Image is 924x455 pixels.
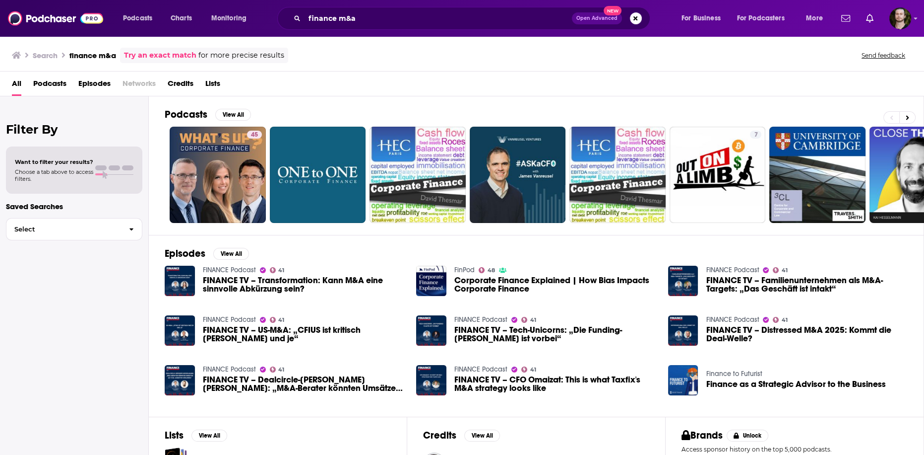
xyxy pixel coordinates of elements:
img: FINANCE TV – Transformation: Kann M&A eine sinnvolle Abkürzung sein? [165,266,195,296]
a: 41 [773,267,788,273]
span: 41 [530,368,536,372]
span: FINANCE TV – US-M&A: „CFIUS ist kritisch [PERSON_NAME] und je“ [203,326,405,343]
h3: Search [33,51,58,60]
span: 41 [782,318,788,322]
button: View All [213,248,249,260]
span: Charts [171,11,192,25]
a: 41 [270,267,285,273]
a: FINANCE TV – Transformation: Kann M&A eine sinnvolle Abkürzung sein? [203,276,405,293]
a: FINANCE TV – Familienunternehmen als M&A-Targets: „Das Geschäft ist intakt“ [668,266,698,296]
a: EpisodesView All [165,247,249,260]
span: New [604,6,621,15]
span: Credits [168,76,193,96]
span: For Business [681,11,721,25]
span: Open Advanced [576,16,617,21]
span: 41 [530,318,536,322]
button: Unlock [727,430,769,442]
a: Lists [205,76,220,96]
img: FINANCE TV – Distressed M&A 2025: Kommt die Deal-Welle? [668,315,698,346]
a: 41 [773,317,788,323]
span: Select [6,226,121,232]
a: FINANCE Podcast [706,315,759,324]
a: FINANCE Podcast [203,365,256,374]
span: For Podcasters [737,11,785,25]
img: FINANCE TV – US-M&A: „CFIUS ist kritisch wie eh und je“ [165,315,195,346]
a: Corporate Finance Explained | How Bias Impacts Corporate Finance [416,266,446,296]
a: FINANCE Podcast [203,266,256,274]
a: Podcasts [33,76,66,96]
button: Send feedback [859,51,908,60]
a: Episodes [78,76,111,96]
span: Logged in as OutlierAudio [889,7,911,29]
a: 41 [521,367,536,373]
a: 48 [479,267,495,273]
img: FINANCE TV – Dealcircle-Gründer Hesselmann: „M&A-Berater könnten Umsätze an Tool-Anbieter verlieren“ [165,365,195,395]
span: 7 [754,130,757,140]
span: 41 [278,368,284,372]
h2: Episodes [165,247,205,260]
a: FINANCE TV – Tech-Unicorns: „Die Funding-Flaute ist vorbei“ [454,326,656,343]
a: FINANCE TV – Distressed M&A 2025: Kommt die Deal-Welle? [706,326,908,343]
img: FINANCE TV – CFO Omaizat: This is what Taxfix's M&A strategy looks like [416,365,446,395]
a: 7 [670,127,766,223]
img: Finance as a Strategic Advisor to the Business [668,365,698,395]
button: open menu [675,10,733,26]
a: All [12,76,21,96]
img: Podchaser - Follow, Share and Rate Podcasts [8,9,103,28]
a: Charts [164,10,198,26]
a: FINANCE TV – CFO Omaizat: This is what Taxfix's M&A strategy looks like [454,376,656,392]
a: FINANCE Podcast [454,315,507,324]
span: 48 [488,268,495,273]
a: ListsView All [165,429,227,442]
h3: finance m&a [69,51,116,60]
button: open menu [116,10,165,26]
span: 41 [278,268,284,273]
span: for more precise results [198,50,284,61]
span: Monitoring [211,11,246,25]
span: More [806,11,823,25]
a: FINANCE Podcast [706,266,759,274]
span: FINANCE TV – Dealcircle-[PERSON_NAME] [PERSON_NAME]: „M&A-Berater könnten Umsätze an Tool-Anbiete... [203,376,405,392]
a: 41 [270,367,285,373]
h2: Brands [681,429,723,442]
a: FINANCE TV – Dealcircle-Gründer Hesselmann: „M&A-Berater könnten Umsätze an Tool-Anbieter verlieren“ [203,376,405,392]
div: Search podcasts, credits, & more... [287,7,660,30]
a: CreditsView All [423,429,500,442]
h2: Credits [423,429,456,442]
a: FINANCE TV – US-M&A: „CFIUS ist kritisch wie eh und je“ [203,326,405,343]
a: Corporate Finance Explained | How Bias Impacts Corporate Finance [454,276,656,293]
a: 41 [270,317,285,323]
h2: Lists [165,429,184,442]
a: FINANCE TV – Familienunternehmen als M&A-Targets: „Das Geschäft ist intakt“ [706,276,908,293]
h2: Podcasts [165,108,207,121]
a: 41 [521,317,536,323]
a: FINANCE TV – Tech-Unicorns: „Die Funding-Flaute ist vorbei“ [416,315,446,346]
span: 45 [251,130,258,140]
input: Search podcasts, credits, & more... [305,10,572,26]
button: View All [464,430,500,442]
span: Podcasts [123,11,152,25]
span: 41 [278,318,284,322]
img: User Profile [889,7,911,29]
span: 41 [782,268,788,273]
a: Finance as a Strategic Advisor to the Business [706,380,885,388]
button: Open AdvancedNew [572,12,622,24]
a: Try an exact match [124,50,196,61]
a: 45 [170,127,266,223]
a: 45 [247,131,262,139]
button: open menu [799,10,835,26]
span: Networks [123,76,156,96]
